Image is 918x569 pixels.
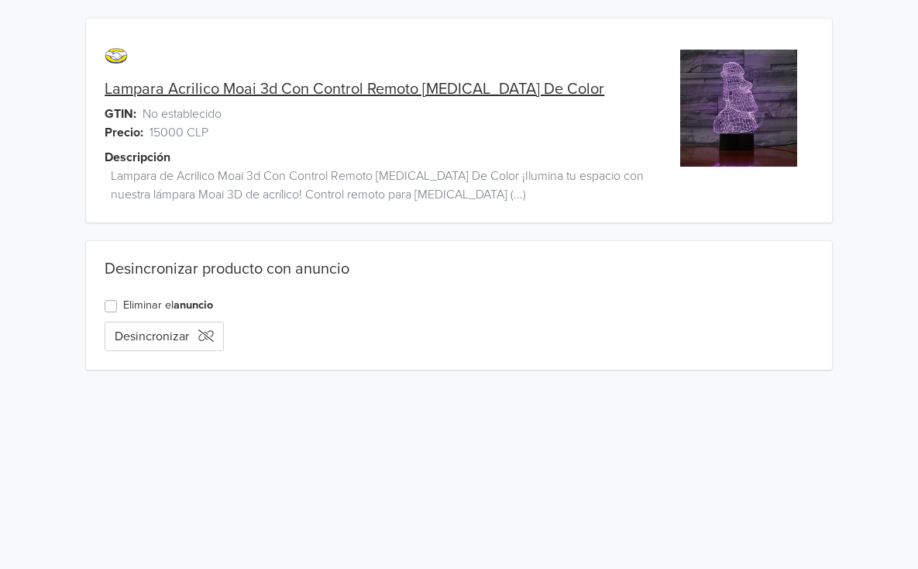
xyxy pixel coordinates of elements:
label: Eliminar el [123,297,213,314]
span: 15000 CLP [150,123,208,142]
span: Lampara de Acrilico Moai 3d Con Control Remoto [MEDICAL_DATA] De Color ¡Ilumina tu espacio con nu... [111,167,664,204]
a: Lampara Acrilico Moai 3d Con Control Remoto [MEDICAL_DATA] De Color [105,80,604,98]
div: Desincronizar producto con anuncio [105,260,813,278]
img: product_image [680,50,797,167]
span: GTIN: [105,105,136,123]
button: Desincronizar [105,322,224,351]
span: No establecido [143,105,222,123]
span: Descripción [105,148,170,167]
a: anuncio [174,298,213,312]
span: Precio: [105,123,143,142]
